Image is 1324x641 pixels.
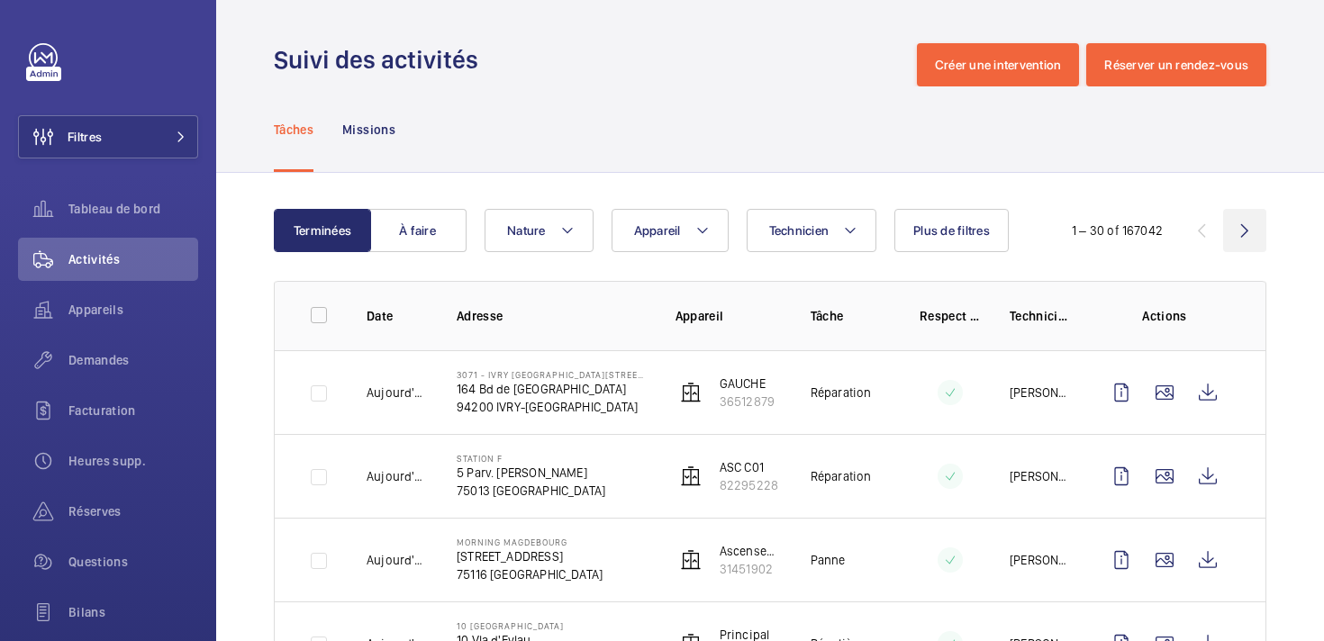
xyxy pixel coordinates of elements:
span: Plus de filtres [913,223,990,238]
span: Réserves [68,502,198,520]
p: Aujourd'hui [367,467,428,485]
p: 75013 [GEOGRAPHIC_DATA] [457,482,605,500]
p: 31451902 [720,560,782,578]
p: Adresse [457,307,647,325]
p: 36512879 [720,393,775,411]
p: [STREET_ADDRESS] [457,547,603,565]
p: Missions [342,121,395,139]
p: Station F [457,453,605,464]
p: 5 Parv. [PERSON_NAME] [457,464,605,482]
p: 3071 - IVRY [GEOGRAPHIC_DATA][STREET_ADDRESS] [457,369,647,380]
span: Bilans [68,603,198,621]
p: Tâches [274,121,313,139]
p: 82295228 [720,476,778,494]
p: Ascenseur étage [720,542,782,560]
button: Appareil [612,209,729,252]
span: Filtres [68,128,102,146]
span: Demandes [68,351,198,369]
span: Facturation [68,402,198,420]
button: Créer une intervention [917,43,1080,86]
button: Réserver un rendez-vous [1086,43,1266,86]
h1: Suivi des activités [274,43,489,77]
p: [PERSON_NAME] [1010,551,1071,569]
span: Heures supp. [68,452,198,470]
p: Réparation [811,467,872,485]
span: Questions [68,553,198,571]
p: [PERSON_NAME] [1010,467,1071,485]
p: 75116 [GEOGRAPHIC_DATA] [457,565,603,583]
button: Technicien [747,209,877,252]
p: 10 [GEOGRAPHIC_DATA] [457,620,603,631]
button: Plus de filtres [894,209,1009,252]
p: Technicien [1010,307,1071,325]
p: Tâche [811,307,891,325]
button: Filtres [18,115,198,158]
p: Appareil [676,307,782,325]
span: Tableau de bord [68,200,198,218]
span: Appareils [68,301,198,319]
p: Actions [1100,307,1229,325]
img: elevator.svg [680,465,702,487]
p: 94200 IVRY-[GEOGRAPHIC_DATA] [457,398,647,416]
p: Morning Magdebourg [457,537,603,547]
p: 164 Bd de [GEOGRAPHIC_DATA] [457,380,647,398]
p: [PERSON_NAME] [1010,384,1071,402]
button: À faire [369,209,467,252]
p: ASC C01 [720,458,778,476]
span: Technicien [769,223,830,238]
img: elevator.svg [680,549,702,571]
p: Date [367,307,428,325]
p: Aujourd'hui [367,384,428,402]
span: Activités [68,250,198,268]
p: Panne [811,551,846,569]
span: Appareil [634,223,681,238]
button: Terminées [274,209,371,252]
div: 1 – 30 of 167042 [1072,221,1163,239]
p: GAUCHE [720,375,775,393]
img: elevator.svg [680,382,702,403]
span: Nature [507,223,546,238]
p: Respect délai [920,307,981,325]
p: Aujourd'hui [367,551,428,569]
button: Nature [485,209,594,252]
p: Réparation [811,384,872,402]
